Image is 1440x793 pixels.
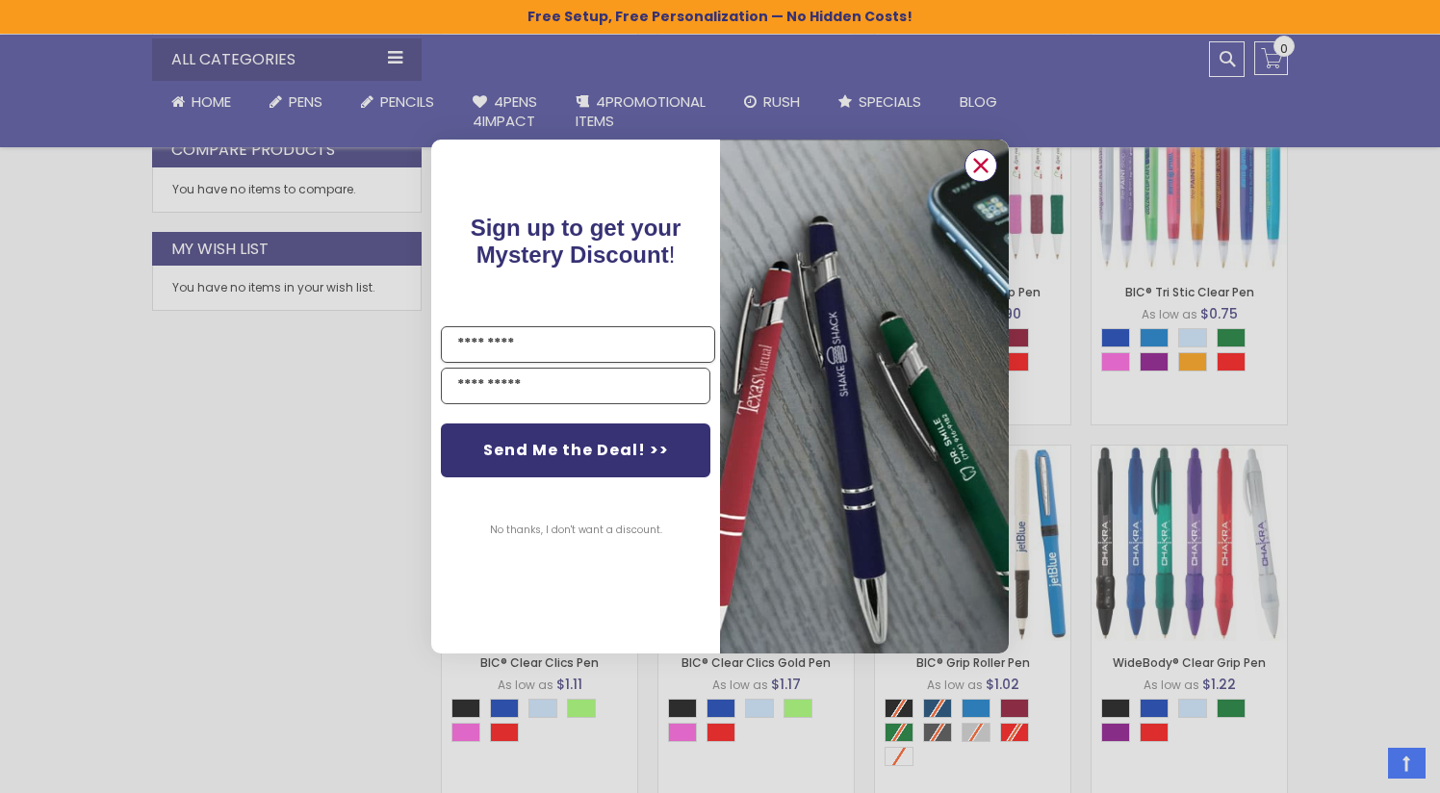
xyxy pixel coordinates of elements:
[471,215,681,268] span: Sign up to get your Mystery Discount
[1281,741,1440,793] iframe: Google Customer Reviews
[720,140,1009,652] img: pop-up-image
[471,215,681,268] span: !
[480,506,672,554] button: No thanks, I don't want a discount.
[441,423,710,477] button: Send Me the Deal! >>
[964,149,997,182] button: Close dialog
